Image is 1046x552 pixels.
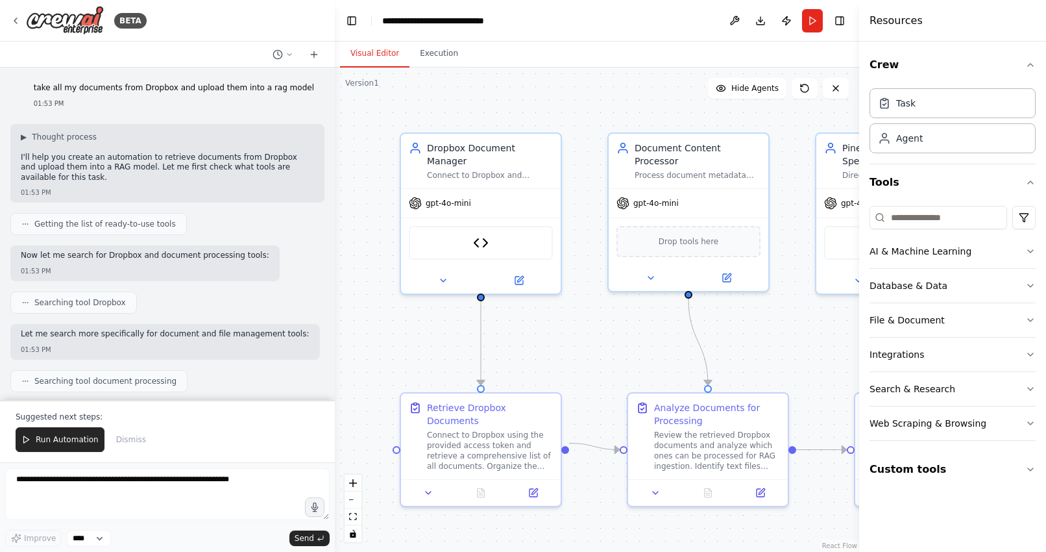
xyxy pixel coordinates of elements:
span: Hide Agents [731,83,779,94]
span: Run Automation [36,434,99,445]
button: Hide left sidebar [343,12,361,30]
div: React Flow controls [345,475,361,542]
button: Custom tools [870,451,1036,488]
button: Open in side panel [738,485,783,501]
button: Open in side panel [690,270,763,286]
button: fit view [345,508,361,525]
div: Process document metadata and prepare content for RAG system ingestion by analyzing document type... [635,170,760,181]
button: zoom in [345,475,361,492]
span: Searching tool Dropbox [34,297,126,308]
div: 01:53 PM [21,266,269,276]
span: Drop tools here [659,235,719,248]
button: Web Scraping & Browsing [870,407,1036,440]
button: Click to speak your automation idea [305,497,324,517]
div: Integrations [870,348,924,361]
div: Version 1 [345,78,379,88]
div: Tools [870,201,1036,451]
button: Hide Agents [708,78,786,99]
button: Hide right sidebar [831,12,849,30]
img: Logo [26,6,104,35]
button: No output available [681,485,736,501]
div: 01:53 PM [34,99,314,108]
p: take all my documents from Dropbox and upload them into a rag model [34,83,314,94]
p: Let me search more specifically for document and file management tools: [21,329,310,340]
div: Analyze Documents for Processing [654,401,780,427]
div: Review the retrieved Dropbox documents and analyze which ones can be processed for RAG ingestion.... [654,430,780,471]
span: gpt-4o-mini [633,198,679,208]
div: AI & Machine Learning [870,245,971,258]
button: Visual Editor [340,40,409,68]
button: Open in side panel [511,485,555,501]
button: Open in side panel [482,273,555,288]
button: Start a new chat [304,47,324,62]
div: Retrieve Dropbox DocumentsConnect to Dropbox using the provided access token and retrieve a compr... [400,392,562,507]
button: File & Document [870,303,1036,337]
a: React Flow attribution [822,542,857,549]
g: Edge from a85de5ab-e60c-4b48-9a7c-c8e98379764c to 830546a0-ff56-44d6-acba-3ce362ce588b [796,444,847,457]
div: BETA [114,13,147,29]
span: gpt-4o-mini [841,198,886,208]
button: Crew [870,47,1036,83]
div: Database & Data [870,279,947,292]
span: Thought process [32,132,97,142]
span: Getting the list of ready-to-use tools [34,219,176,229]
div: Dropbox Document Manager [427,142,553,168]
div: Pinecone RAG Integration SpecialistDirectly process Dropbox documents by reading them from URLs, ... [815,132,977,295]
h4: Resources [870,13,923,29]
button: Run Automation [16,427,104,452]
span: Searching tool document processing [34,376,176,386]
span: gpt-4o-mini [426,198,471,208]
div: Analyze Documents for ProcessingReview the retrieved Dropbox documents and analyze which ones can... [627,392,789,507]
span: Improve [24,533,56,544]
span: Send [295,533,314,544]
div: File & Document [870,314,945,327]
button: toggle interactivity [345,525,361,542]
div: Web Scraping & Browsing [870,417,986,430]
g: Edge from b1d40076-342e-415c-8932-f2636e4714ef to a85de5ab-e60c-4b48-9a7c-c8e98379764c [682,299,714,385]
div: 01:53 PM [21,188,314,197]
nav: breadcrumb [382,14,484,27]
div: Document Content ProcessorProcess document metadata and prepare content for RAG system ingestion ... [607,132,770,292]
p: Now let me search for Dropbox and document processing tools: [21,251,269,261]
p: I'll help you create an automation to retrieve documents from Dropbox and upload them into a RAG ... [21,153,314,183]
div: Connect to Dropbox using the provided access token and retrieve a comprehensive list of all docum... [427,430,553,471]
button: Switch to previous chat [267,47,298,62]
button: Tools [870,164,1036,201]
p: Suggested next steps: [16,412,319,422]
button: ▶Thought process [21,132,97,142]
g: Edge from f632efc2-c398-40a0-8d30-41685104c89e to a85de5ab-e60c-4b48-9a7c-c8e98379764c [569,437,620,457]
button: Execution [409,40,468,68]
button: Dismiss [110,427,152,452]
div: Retrieve Dropbox Documents [427,401,553,427]
g: Edge from 10bba622-a090-48b6-8f27-650794ed0a9c to f632efc2-c398-40a0-8d30-41685104c89e [474,288,487,385]
button: Improve [5,530,62,547]
div: Task [896,97,916,110]
button: Search & Research [870,372,1036,406]
span: ▶ [21,132,27,142]
div: Connect to Dropbox and retrieve a comprehensive list of all documents with their metadata, downlo... [427,170,553,181]
button: AI & Machine Learning [870,234,1036,268]
div: Dropbox Document ManagerConnect to Dropbox and retrieve a comprehensive list of all documents wit... [400,132,562,295]
div: Agent [896,132,923,145]
div: Pinecone RAG Integration Specialist [842,142,968,168]
img: Dropbox Document Lister [473,235,489,251]
div: Search & Research [870,383,955,395]
button: Send [289,531,330,546]
span: Dismiss [116,434,146,445]
button: Integrations [870,338,1036,371]
div: Document Content Processor [635,142,760,168]
button: No output available [454,485,509,501]
div: 01:53 PM [21,345,310,355]
button: zoom out [345,492,361,508]
button: Database & Data [870,269,1036,303]
div: Crew [870,83,1036,164]
div: Directly process Dropbox documents by reading them from URLs, vectorizing the content, and upload... [842,170,968,181]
